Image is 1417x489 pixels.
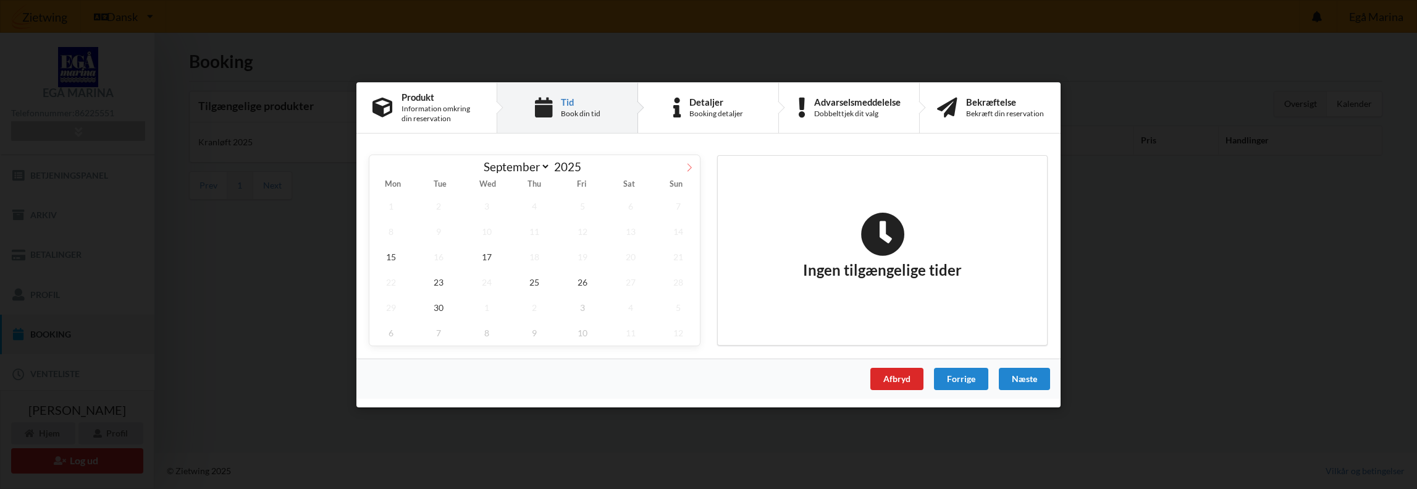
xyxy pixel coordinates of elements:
[870,367,923,389] div: Afbryd
[558,181,605,189] span: Fri
[369,244,413,269] span: September 15, 2025
[418,294,461,320] span: September 30, 2025
[609,320,652,345] span: October 11, 2025
[418,218,461,244] span: September 9, 2025
[369,320,413,345] span: October 6, 2025
[513,294,557,320] span: October 2, 2025
[513,244,557,269] span: September 18, 2025
[814,109,901,119] div: Dobbelttjek dit valg
[561,218,604,244] span: September 12, 2025
[418,320,461,345] span: October 7, 2025
[402,104,481,124] div: Information omkring din reservation
[513,218,557,244] span: September 11, 2025
[657,193,700,218] span: September 7, 2025
[369,181,416,189] span: Mon
[465,320,508,345] span: October 8, 2025
[689,96,743,106] div: Detaljer
[609,218,652,244] span: September 13, 2025
[561,320,604,345] span: October 10, 2025
[934,367,988,389] div: Forrige
[609,244,652,269] span: September 20, 2025
[465,218,508,244] span: September 10, 2025
[369,193,413,218] span: September 1, 2025
[803,211,962,279] h2: Ingen tilgængelige tider
[561,244,604,269] span: September 19, 2025
[657,294,700,320] span: October 5, 2025
[561,294,604,320] span: October 3, 2025
[369,218,413,244] span: September 8, 2025
[416,181,463,189] span: Tue
[465,269,508,294] span: September 24, 2025
[561,109,600,119] div: Book din tid
[511,181,558,189] span: Thu
[561,269,604,294] span: September 26, 2025
[402,91,481,101] div: Produkt
[465,294,508,320] span: October 1, 2025
[609,269,652,294] span: September 27, 2025
[814,96,901,106] div: Advarselsmeddelelse
[561,193,604,218] span: September 5, 2025
[478,159,551,174] select: Month
[513,320,557,345] span: October 9, 2025
[464,181,511,189] span: Wed
[657,269,700,294] span: September 28, 2025
[657,320,700,345] span: October 12, 2025
[966,96,1044,106] div: Bekræftelse
[465,193,508,218] span: September 3, 2025
[418,269,461,294] span: September 23, 2025
[657,244,700,269] span: September 21, 2025
[513,269,557,294] span: September 25, 2025
[369,269,413,294] span: September 22, 2025
[369,294,413,320] span: September 29, 2025
[999,367,1050,389] div: Næste
[561,96,600,106] div: Tid
[418,244,461,269] span: September 16, 2025
[513,193,557,218] span: September 4, 2025
[689,109,743,119] div: Booking detaljer
[418,193,461,218] span: September 2, 2025
[605,181,652,189] span: Sat
[550,159,591,174] input: Year
[609,193,652,218] span: September 6, 2025
[657,218,700,244] span: September 14, 2025
[609,294,652,320] span: October 4, 2025
[653,181,700,189] span: Sun
[465,244,508,269] span: September 17, 2025
[966,109,1044,119] div: Bekræft din reservation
